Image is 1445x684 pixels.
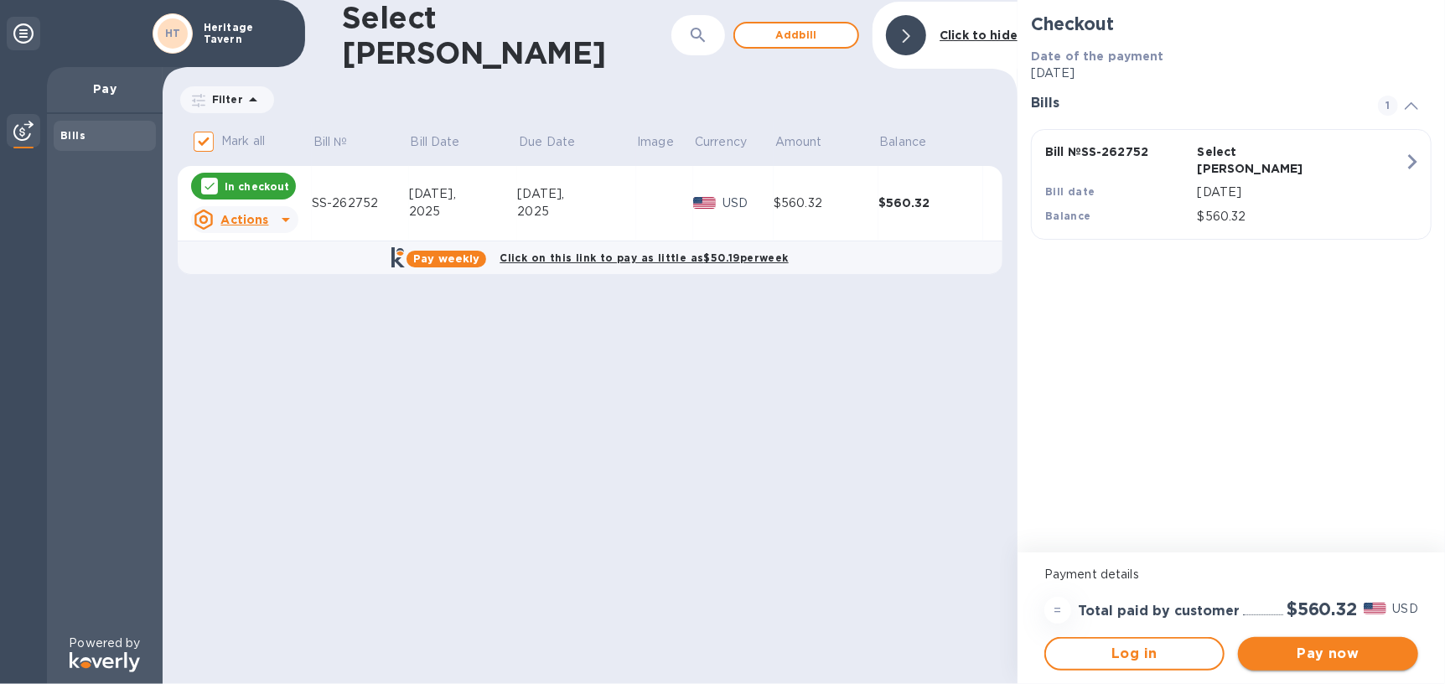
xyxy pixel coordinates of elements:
[879,133,926,151] p: Balance
[411,133,460,151] p: Bill Date
[411,133,482,151] span: Bill Date
[748,25,844,45] span: Add bill
[1045,210,1091,222] b: Balance
[517,203,635,220] div: 2025
[500,251,788,264] b: Click on this link to pay as little as $50.19 per week
[1031,96,1358,111] h3: Bills
[1045,143,1191,160] p: Bill № SS-262752
[1378,96,1398,116] span: 1
[1031,49,1164,63] b: Date of the payment
[519,133,575,151] p: Due Date
[221,132,265,150] p: Mark all
[409,203,518,220] div: 2025
[879,133,948,151] span: Balance
[637,133,674,151] p: Image
[70,652,140,672] img: Logo
[1031,13,1432,34] h2: Checkout
[1198,143,1344,177] p: Select [PERSON_NAME]
[1238,637,1418,671] button: Pay now
[1045,185,1095,198] b: Bill date
[413,252,479,265] b: Pay weekly
[878,194,983,211] div: $560.32
[1393,600,1418,618] p: USD
[774,194,878,212] div: $560.32
[220,213,268,226] u: Actions
[1198,184,1404,201] p: [DATE]
[722,194,774,212] p: USD
[312,194,409,212] div: SS-262752
[940,28,1018,42] b: Click to hide
[1031,65,1432,82] p: [DATE]
[225,179,289,194] p: In checkout
[1078,604,1240,619] h3: Total paid by customer
[775,133,844,151] span: Amount
[60,129,85,142] b: Bills
[775,133,822,151] p: Amount
[313,133,370,151] span: Bill №
[69,635,140,652] p: Powered by
[165,27,181,39] b: HT
[693,197,716,209] img: USD
[1044,597,1071,624] div: =
[1287,598,1357,619] h2: $560.32
[1044,637,1225,671] button: Log in
[1059,644,1209,664] span: Log in
[519,133,597,151] span: Due Date
[517,185,635,203] div: [DATE],
[1251,644,1405,664] span: Pay now
[1364,603,1386,614] img: USD
[695,133,747,151] p: Currency
[1031,129,1432,240] button: Bill №SS-262752Select [PERSON_NAME]Bill date[DATE]Balance$560.32
[204,22,287,45] p: Heritage Tavern
[409,185,518,203] div: [DATE],
[60,80,149,97] p: Pay
[1044,566,1418,583] p: Payment details
[733,22,859,49] button: Addbill
[205,92,243,106] p: Filter
[313,133,348,151] p: Bill №
[1198,208,1404,225] p: $560.32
